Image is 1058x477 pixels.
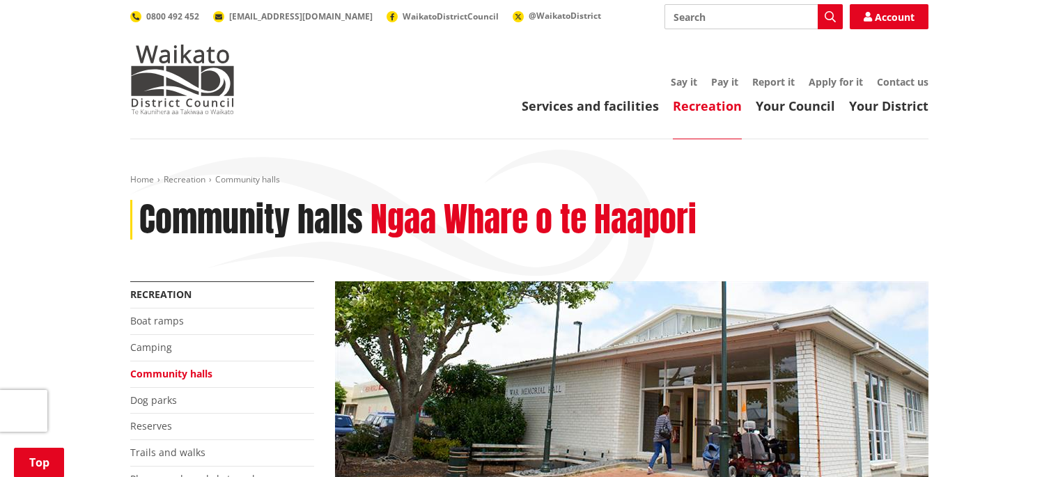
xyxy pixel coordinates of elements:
[130,393,177,407] a: Dog parks
[403,10,499,22] span: WaikatoDistrictCouncil
[522,97,659,114] a: Services and facilities
[529,10,601,22] span: @WaikatoDistrict
[130,288,192,301] a: Recreation
[130,446,205,459] a: Trails and walks
[849,97,928,114] a: Your District
[164,173,205,185] a: Recreation
[371,200,697,240] h2: Ngaa Whare o te Haapori
[130,419,172,432] a: Reserves
[130,174,928,186] nav: breadcrumb
[130,367,212,380] a: Community halls
[513,10,601,22] a: @WaikatoDistrict
[130,10,199,22] a: 0800 492 452
[671,75,697,88] a: Say it
[213,10,373,22] a: [EMAIL_ADDRESS][DOMAIN_NAME]
[14,448,64,477] a: Top
[711,75,738,88] a: Pay it
[130,314,184,327] a: Boat ramps
[809,75,863,88] a: Apply for it
[877,75,928,88] a: Contact us
[139,200,363,240] h1: Community halls
[130,173,154,185] a: Home
[387,10,499,22] a: WaikatoDistrictCouncil
[130,45,235,114] img: Waikato District Council - Te Kaunihera aa Takiwaa o Waikato
[664,4,843,29] input: Search input
[229,10,373,22] span: [EMAIL_ADDRESS][DOMAIN_NAME]
[756,97,835,114] a: Your Council
[215,173,280,185] span: Community halls
[146,10,199,22] span: 0800 492 452
[850,4,928,29] a: Account
[673,97,742,114] a: Recreation
[130,341,172,354] a: Camping
[752,75,795,88] a: Report it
